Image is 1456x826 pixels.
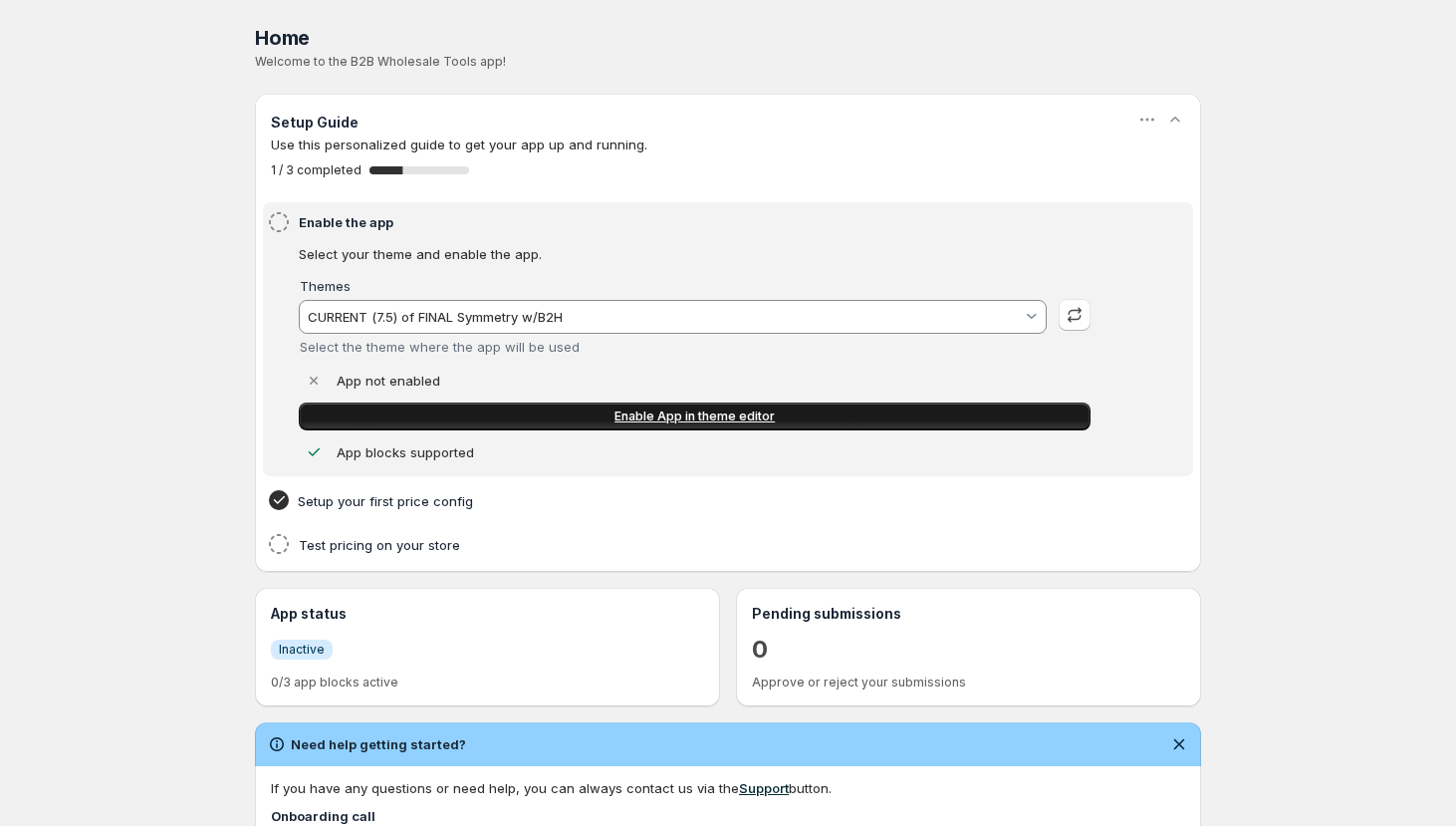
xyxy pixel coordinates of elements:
[299,403,1091,430] a: Enable App in theme editor
[614,409,775,424] span: Enable App in theme editor
[271,675,704,690] p: 0/3 app blocks active
[752,675,1185,690] p: Approve or reject your submissions
[1165,730,1193,758] button: Dismiss notification
[752,634,768,666] a: 0
[300,339,1048,355] div: Select the theme where the app will be used
[271,806,1185,826] h4: Onboarding call
[271,135,1185,154] p: Use this personalized guide to get your app up and running.
[337,442,474,462] p: App blocks supported
[255,26,310,50] span: Home
[271,162,362,178] span: 1 / 3 completed
[255,54,1201,70] p: Welcome to the B2B Wholesale Tools app!
[271,778,1185,798] div: If you have any questions or need help, you can always contact us via the button.
[298,491,1096,511] h4: Setup your first price config
[300,278,351,294] label: Themes
[752,604,1185,624] h3: Pending submissions
[271,639,333,660] a: InfoInactive
[337,371,440,391] p: App not enabled
[739,780,789,796] a: Support
[299,212,1096,232] h4: Enable the app
[271,113,359,133] h3: Setup Guide
[279,642,325,658] span: Inactive
[299,535,1096,555] h4: Test pricing on your store
[291,734,466,754] h2: Need help getting started?
[271,604,704,624] h3: App status
[299,244,1091,264] p: Select your theme and enable the app.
